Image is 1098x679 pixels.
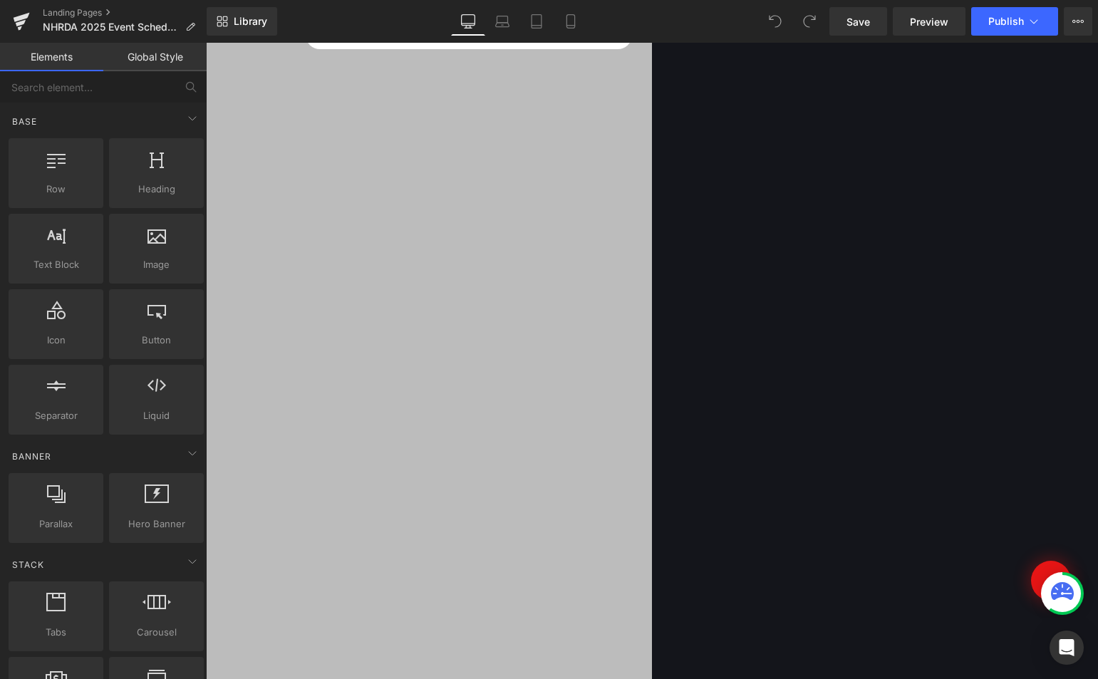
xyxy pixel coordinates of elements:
[113,408,200,423] span: Liquid
[113,182,200,197] span: Heading
[234,15,267,28] span: Library
[761,7,789,36] button: Undo
[1050,631,1084,665] div: Open Intercom Messenger
[43,7,207,19] a: Landing Pages
[554,7,588,36] a: Mobile
[13,408,99,423] span: Separator
[11,450,53,463] span: Banner
[846,14,870,29] span: Save
[113,257,200,272] span: Image
[11,115,38,128] span: Base
[13,625,99,640] span: Tabs
[207,7,277,36] a: New Library
[13,517,99,532] span: Parallax
[43,21,180,33] span: NHRDA 2025 Event Schedule
[1064,7,1092,36] button: More
[910,14,948,29] span: Preview
[113,333,200,348] span: Button
[485,7,519,36] a: Laptop
[13,182,99,197] span: Row
[988,16,1024,27] span: Publish
[893,7,965,36] a: Preview
[113,517,200,532] span: Hero Banner
[451,7,485,36] a: Desktop
[113,625,200,640] span: Carousel
[795,7,824,36] button: Redo
[13,257,99,272] span: Text Block
[13,333,99,348] span: Icon
[519,7,554,36] a: Tablet
[971,7,1058,36] button: Publish
[11,558,46,571] span: Stack
[103,43,207,71] a: Global Style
